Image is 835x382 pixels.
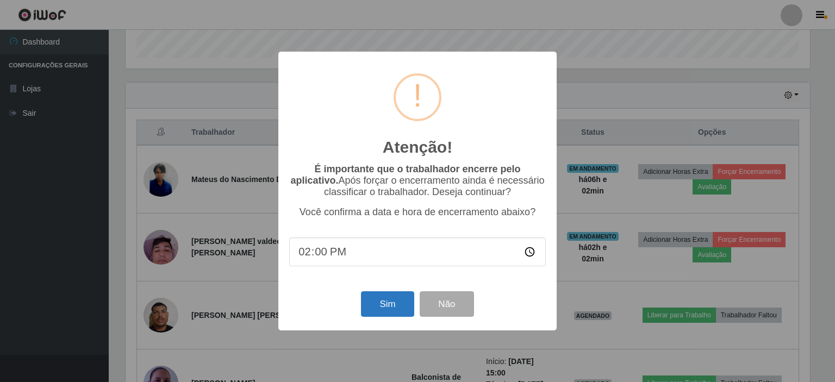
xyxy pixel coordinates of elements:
button: Sim [361,291,414,317]
button: Não [420,291,473,317]
p: Após forçar o encerramento ainda é necessário classificar o trabalhador. Deseja continuar? [289,164,546,198]
h2: Atenção! [383,137,452,157]
b: É importante que o trabalhador encerre pelo aplicativo. [290,164,520,186]
p: Você confirma a data e hora de encerramento abaixo? [289,206,546,218]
